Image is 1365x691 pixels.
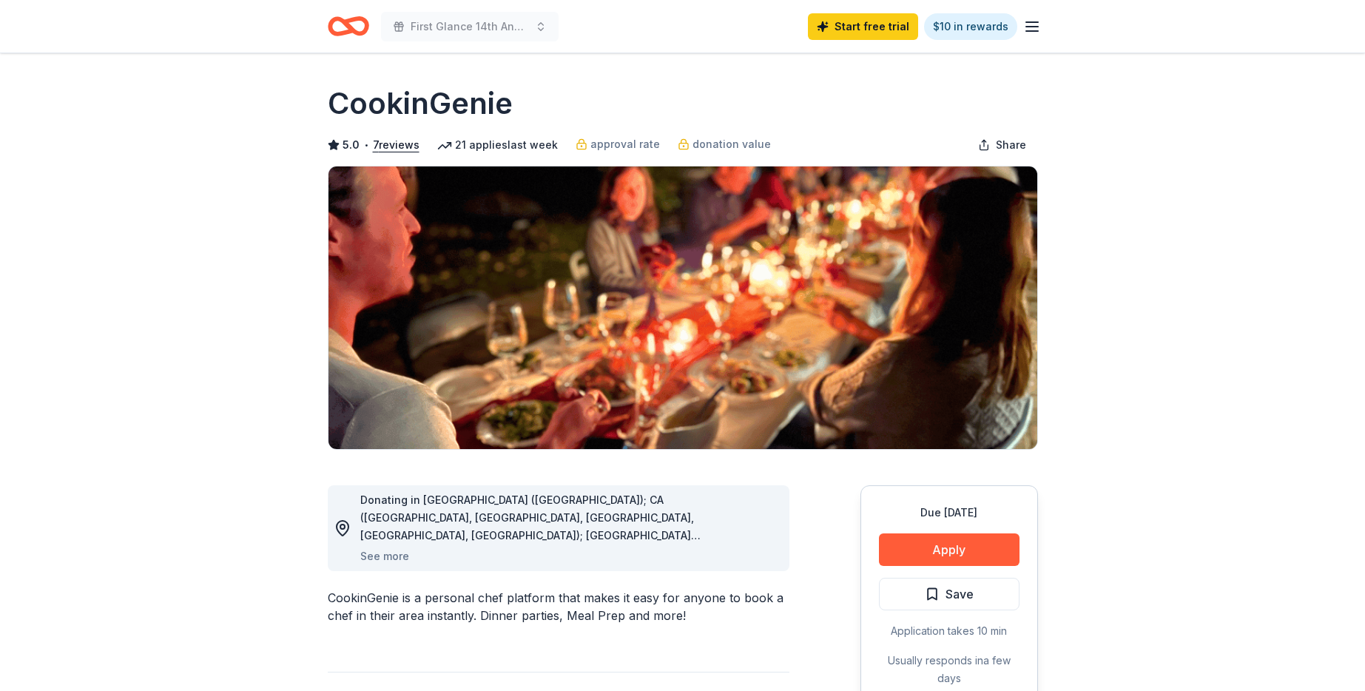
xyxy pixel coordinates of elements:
a: donation value [678,135,771,153]
button: Apply [879,533,1019,566]
button: Share [966,130,1038,160]
a: Home [328,9,369,44]
div: Application takes 10 min [879,622,1019,640]
span: Save [946,584,974,604]
span: First Glance 14th Annual Auction [411,18,529,36]
img: Image for CookinGenie [328,166,1037,449]
span: approval rate [590,135,660,153]
div: Usually responds in a few days [879,652,1019,687]
span: • [363,139,368,151]
a: Start free trial [808,13,918,40]
h1: CookinGenie [328,83,513,124]
button: Save [879,578,1019,610]
a: $10 in rewards [924,13,1017,40]
span: donation value [692,135,771,153]
span: Share [996,136,1026,154]
div: 21 applies last week [437,136,558,154]
button: First Glance 14th Annual Auction [381,12,559,41]
div: CookinGenie is a personal chef platform that makes it easy for anyone to book a chef in their are... [328,589,789,624]
button: 7reviews [373,136,419,154]
span: 5.0 [343,136,360,154]
button: See more [360,547,409,565]
div: Due [DATE] [879,504,1019,522]
a: approval rate [576,135,660,153]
